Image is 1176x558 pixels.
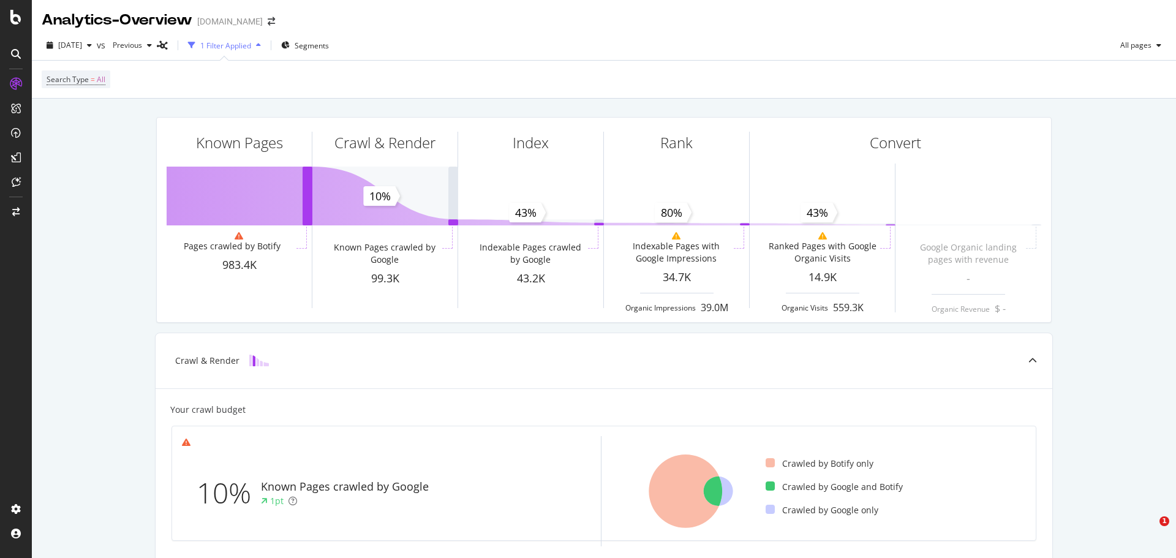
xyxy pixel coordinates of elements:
[184,240,281,252] div: Pages crawled by Botify
[167,257,312,273] div: 983.4K
[1115,40,1151,50] span: All pages
[97,39,108,51] span: vs
[475,241,585,266] div: Indexable Pages crawled by Google
[660,132,693,153] div: Rank
[197,473,261,513] div: 10%
[1115,36,1166,55] button: All pages
[197,15,263,28] div: [DOMAIN_NAME]
[108,36,157,55] button: Previous
[458,271,603,287] div: 43.2K
[196,132,283,153] div: Known Pages
[42,36,97,55] button: [DATE]
[47,74,89,85] span: Search Type
[108,40,142,50] span: Previous
[1159,516,1169,526] span: 1
[766,481,903,493] div: Crawled by Google and Botify
[170,404,246,416] div: Your crawl budget
[97,71,105,88] span: All
[604,270,749,285] div: 34.7K
[175,355,239,367] div: Crawl & Render
[766,504,878,516] div: Crawled by Google only
[701,301,728,315] div: 39.0M
[42,10,192,31] div: Analytics - Overview
[625,303,696,313] div: Organic Impressions
[621,240,731,265] div: Indexable Pages with Google Impressions
[200,40,251,51] div: 1 Filter Applied
[312,271,458,287] div: 99.3K
[1134,516,1164,546] iframe: Intercom live chat
[261,479,429,495] div: Known Pages crawled by Google
[334,132,435,153] div: Crawl & Render
[295,40,329,51] span: Segments
[183,36,266,55] button: 1 Filter Applied
[268,17,275,26] div: arrow-right-arrow-left
[513,132,549,153] div: Index
[270,495,284,507] div: 1pt
[766,458,873,470] div: Crawled by Botify only
[58,40,82,50] span: 2025 Aug. 7th
[276,36,334,55] button: Segments
[91,74,95,85] span: =
[249,355,269,366] img: block-icon
[330,241,439,266] div: Known Pages crawled by Google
